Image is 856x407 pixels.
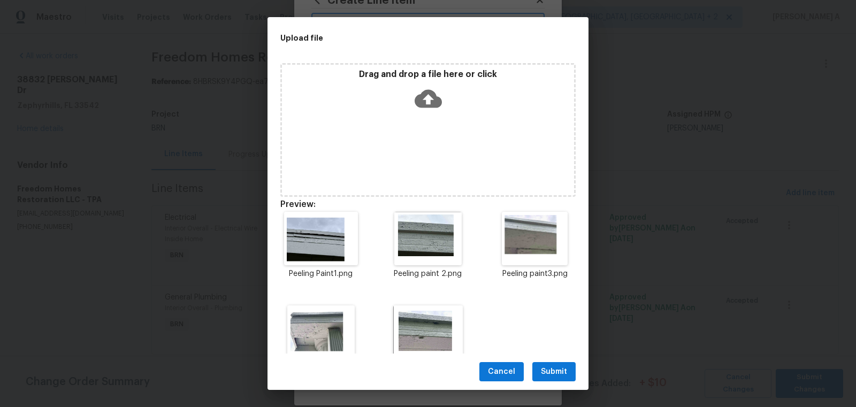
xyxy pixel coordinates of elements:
[494,268,576,280] p: Peeling paint3.png
[502,212,568,265] img: dMAAAAASUVORK5CYII=
[282,69,574,80] p: Drag and drop a file here or click
[280,32,528,44] h2: Upload file
[488,365,515,379] span: Cancel
[394,212,462,265] img: H+IpFapHOYQOAAAAAElFTkSuQmCC
[287,305,355,359] img: qkgcmsCEQgAhGIQAQiEIEIRCACEdgngQ7q+4x7XkcgAhGIQAQiEIEIRCACEYjApAT+H6UTpDGea+irAAAAAElFTkSuQmCC
[393,305,463,359] img: x8ZrOeqWdbh4QAAAABJRU5ErkJggg==
[541,365,567,379] span: Submit
[479,362,524,382] button: Cancel
[280,268,362,280] p: Peeling Paint1.png
[284,212,358,265] img: OypImYAImYAImYAImYAImYAImYAImMDkBO+aTI7VCEzABEzABEzABEzABEzABEzABExhOwI75cFaWNAETMAETMAETMAETMAET...
[532,362,576,382] button: Submit
[387,268,469,280] p: Peeling paint 2.png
